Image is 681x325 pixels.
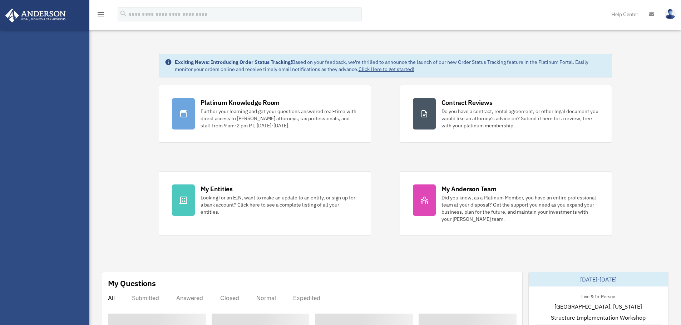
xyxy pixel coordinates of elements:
[441,108,599,129] div: Do you have a contract, rental agreement, or other legal document you would like an attorney's ad...
[529,272,668,286] div: [DATE]-[DATE]
[665,9,676,19] img: User Pic
[441,98,493,107] div: Contract Reviews
[441,194,599,223] div: Did you know, as a Platinum Member, you have an entire professional team at your disposal? Get th...
[551,313,646,322] span: Structure Implementation Workshop
[201,98,280,107] div: Platinum Knowledge Room
[108,278,156,289] div: My Questions
[159,171,371,236] a: My Entities Looking for an EIN, want to make an update to an entity, or sign up for a bank accoun...
[3,9,68,22] img: Anderson Advisors Platinum Portal
[220,294,239,301] div: Closed
[97,10,105,19] i: menu
[176,294,203,301] div: Answered
[576,292,621,300] div: Live & In-Person
[201,184,233,193] div: My Entities
[108,294,115,301] div: All
[441,184,497,193] div: My Anderson Team
[400,171,612,236] a: My Anderson Team Did you know, as a Platinum Member, you have an entire professional team at your...
[175,59,606,73] div: Based on your feedback, we're thrilled to announce the launch of our new Order Status Tracking fe...
[359,66,414,72] a: Click Here to get started!
[293,294,320,301] div: Expedited
[119,10,127,17] i: search
[201,194,358,215] div: Looking for an EIN, want to make an update to an entity, or sign up for a bank account? Click her...
[201,108,358,129] div: Further your learning and get your questions answered real-time with direct access to [PERSON_NAM...
[97,12,105,19] a: menu
[400,85,612,143] a: Contract Reviews Do you have a contract, rental agreement, or other legal document you would like...
[175,59,292,65] strong: Exciting News: Introducing Order Status Tracking!
[159,85,371,143] a: Platinum Knowledge Room Further your learning and get your questions answered real-time with dire...
[132,294,159,301] div: Submitted
[256,294,276,301] div: Normal
[554,302,642,311] span: [GEOGRAPHIC_DATA], [US_STATE]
